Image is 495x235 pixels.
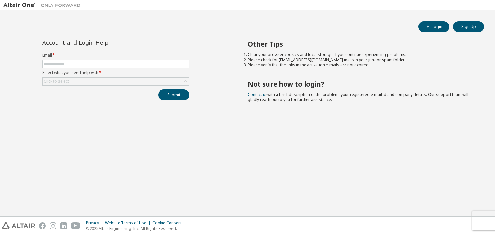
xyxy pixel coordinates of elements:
img: facebook.svg [39,222,46,229]
label: Select what you need help with [42,70,189,75]
div: Click to select [43,78,189,85]
img: Altair One [3,2,84,8]
button: Sign Up [453,21,484,32]
span: with a brief description of the problem, your registered e-mail id and company details. Our suppo... [248,92,468,102]
button: Submit [158,89,189,100]
a: Contact us [248,92,267,97]
label: Email [42,53,189,58]
img: linkedin.svg [60,222,67,229]
div: Click to select [44,79,69,84]
li: Clear your browser cookies and local storage, if you continue experiencing problems. [248,52,473,57]
li: Please verify that the links in the activation e-mails are not expired. [248,62,473,68]
img: altair_logo.svg [2,222,35,229]
img: youtube.svg [71,222,80,229]
div: Website Terms of Use [105,221,152,226]
div: Cookie Consent [152,221,186,226]
h2: Other Tips [248,40,473,48]
h2: Not sure how to login? [248,80,473,88]
button: Login [418,21,449,32]
div: Account and Login Help [42,40,160,45]
p: © 2025 Altair Engineering, Inc. All Rights Reserved. [86,226,186,231]
li: Please check for [EMAIL_ADDRESS][DOMAIN_NAME] mails in your junk or spam folder. [248,57,473,62]
img: instagram.svg [50,222,56,229]
div: Privacy [86,221,105,226]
